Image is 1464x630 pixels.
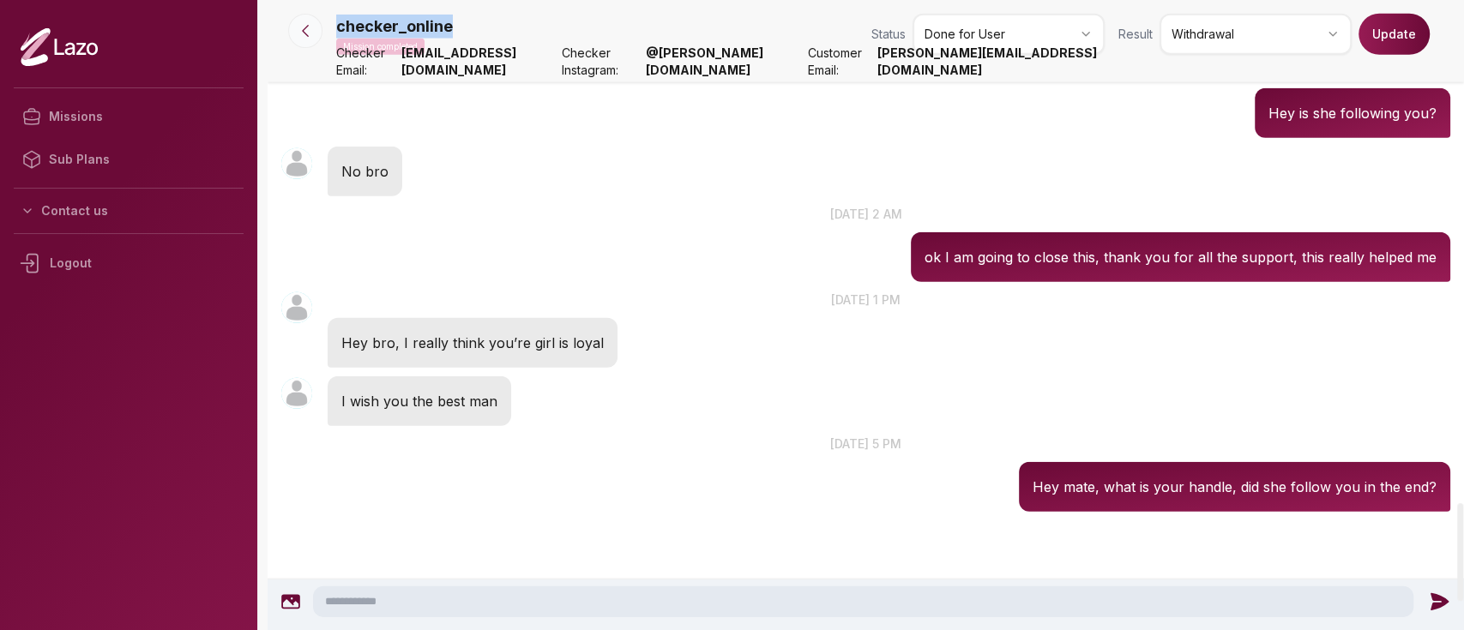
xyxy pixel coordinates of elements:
[14,95,244,138] a: Missions
[281,378,312,409] img: User avatar
[1118,26,1153,43] span: Result
[1033,476,1437,498] p: Hey mate, what is your handle, did she follow you in the end?
[341,390,497,412] p: I wish you the best man
[281,148,312,179] img: User avatar
[877,45,1105,79] strong: [PERSON_NAME][EMAIL_ADDRESS][DOMAIN_NAME]
[341,332,604,354] p: Hey bro, I really think you’re girl is loyal
[336,39,425,55] p: Mission completed
[871,26,906,43] span: Status
[268,205,1464,223] p: [DATE] 2 am
[925,246,1437,268] p: ok I am going to close this, thank you for all the support, this really helped me
[336,15,453,39] p: checker_online
[401,45,555,79] strong: [EMAIL_ADDRESS][DOMAIN_NAME]
[268,435,1464,453] p: [DATE] 5 pm
[562,45,638,79] span: Checker Instagram:
[14,195,244,226] button: Contact us
[645,45,801,79] strong: @ [PERSON_NAME][DOMAIN_NAME]
[1268,102,1437,124] p: Hey is she following you?
[336,45,395,79] span: Checker Email:
[341,160,389,183] p: No bro
[14,138,244,181] a: Sub Plans
[1359,14,1430,55] button: Update
[268,291,1464,309] p: [DATE] 1 pm
[808,45,870,79] span: Customer Email:
[14,241,244,285] div: Logout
